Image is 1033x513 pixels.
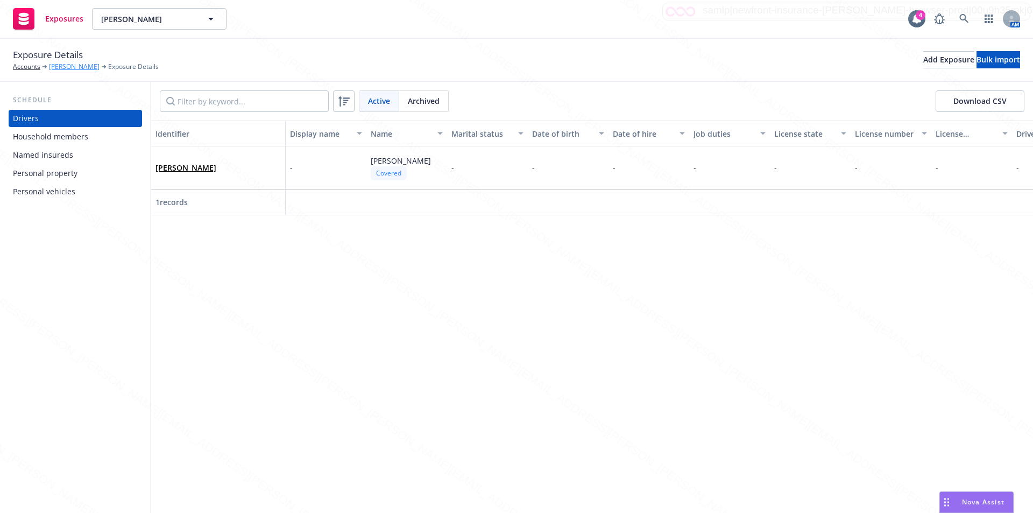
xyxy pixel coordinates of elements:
a: Accounts [13,62,40,72]
span: Nova Assist [962,497,1004,507]
button: License expiration date [931,121,1012,146]
a: Exposures [9,4,88,34]
button: Display name [286,121,366,146]
button: Name [366,121,447,146]
div: Named insureds [13,146,73,164]
span: - [532,163,535,173]
button: Job duties [689,121,770,146]
span: 1 records [155,197,188,207]
a: Personal property [9,165,142,182]
a: Search [953,8,975,30]
a: [PERSON_NAME] [49,62,100,72]
a: Switch app [978,8,1000,30]
button: Nova Assist [939,491,1014,513]
a: Drivers [9,110,142,127]
div: License state [774,128,834,139]
div: Covered [371,166,407,180]
a: Named insureds [9,146,142,164]
span: - [855,163,858,173]
span: Active [368,95,390,107]
button: Download CSV [936,90,1024,112]
span: Exposures [45,15,83,23]
span: Archived [408,95,440,107]
div: Identifier [155,128,281,139]
div: Date of birth [532,128,592,139]
a: [PERSON_NAME] [155,163,216,173]
span: [PERSON_NAME] [101,13,194,25]
div: Bulk import [977,52,1020,68]
div: Household members [13,128,88,145]
span: Exposure Details [13,48,83,62]
span: - [451,163,454,173]
div: Name [371,128,431,139]
div: Job duties [694,128,754,139]
div: License expiration date [936,128,996,139]
button: Add Exposure [923,51,974,68]
div: License number [855,128,915,139]
span: [PERSON_NAME] [371,156,431,166]
span: - [613,163,615,173]
div: Drivers [13,110,39,127]
div: Marital status [451,128,512,139]
div: Date of hire [613,128,673,139]
span: - [694,163,696,173]
button: License state [770,121,851,146]
a: Report a Bug [929,8,950,30]
div: Personal property [13,165,77,182]
a: Personal vehicles [9,183,142,200]
a: Household members [9,128,142,145]
button: Date of birth [528,121,609,146]
button: License number [851,121,931,146]
button: Date of hire [609,121,689,146]
div: Add Exposure [923,52,974,68]
span: Exposure Details [108,62,159,72]
div: Schedule [9,95,142,106]
span: - [290,162,293,173]
span: - [1016,163,1019,173]
input: Filter by keyword... [160,90,329,112]
span: - [936,163,938,173]
button: [PERSON_NAME] [92,8,227,30]
button: Marital status [447,121,528,146]
div: Drag to move [940,492,953,512]
div: Display name [290,128,350,139]
div: Personal vehicles [13,183,75,200]
button: Identifier [151,121,286,146]
button: Bulk import [977,51,1020,68]
div: 4 [916,10,925,20]
span: - [774,163,777,173]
